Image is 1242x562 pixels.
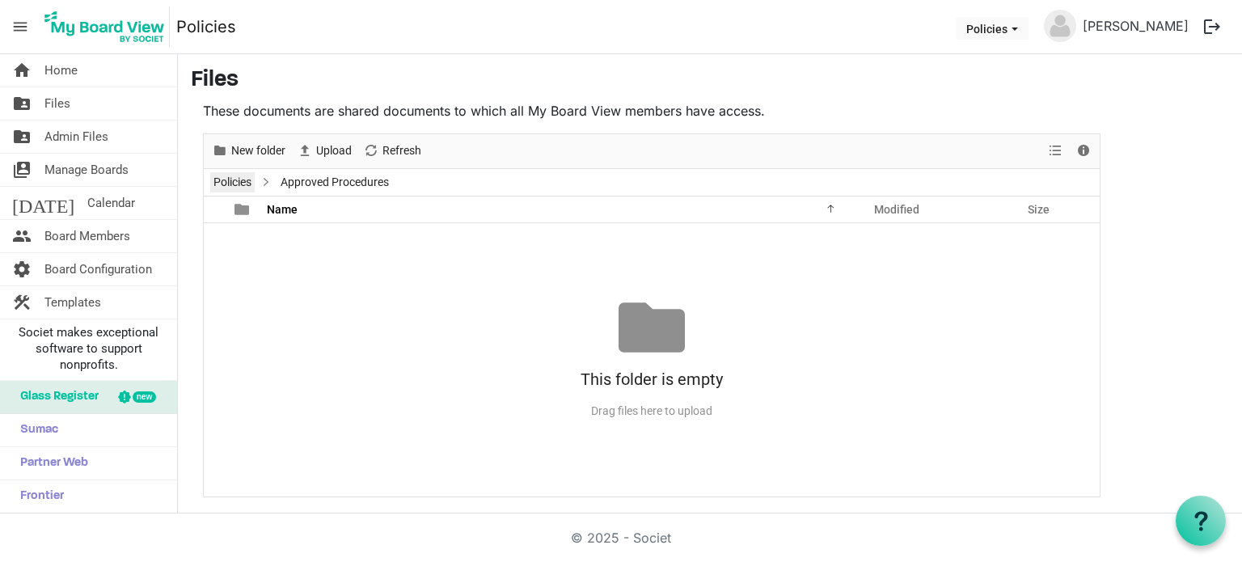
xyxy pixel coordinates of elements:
a: © 2025 - Societ [571,530,671,546]
div: New folder [206,134,291,168]
span: New folder [230,141,287,161]
span: construction [12,286,32,319]
span: menu [5,11,36,42]
span: Size [1028,203,1050,216]
span: Admin Files [44,120,108,153]
span: Approved Procedures [277,172,392,192]
span: home [12,54,32,87]
span: switch_account [12,154,32,186]
span: Societ makes exceptional software to support nonprofits. [7,324,170,373]
p: These documents are shared documents to which all My Board View members have access. [203,101,1100,120]
span: settings [12,253,32,285]
span: Templates [44,286,101,319]
span: Calendar [87,187,135,219]
span: Partner Web [12,447,88,480]
button: Refresh [361,141,425,161]
div: Drag files here to upload [204,398,1100,425]
button: New folder [209,141,289,161]
span: folder_shared [12,87,32,120]
div: new [133,391,156,403]
span: [DATE] [12,187,74,219]
span: Frontier [12,480,64,513]
button: logout [1195,10,1229,44]
span: Files [44,87,70,120]
img: My Board View Logo [40,6,170,47]
button: View dropdownbutton [1046,141,1065,161]
div: View [1042,134,1070,168]
span: Glass Register [12,381,99,413]
span: Sumac [12,414,58,446]
div: Details [1070,134,1097,168]
span: Refresh [381,141,423,161]
div: Refresh [357,134,427,168]
span: Board Members [44,220,130,252]
button: Policies dropdownbutton [956,17,1029,40]
a: [PERSON_NAME] [1076,10,1195,42]
span: people [12,220,32,252]
a: Policies [210,172,255,192]
img: no-profile-picture.svg [1044,10,1076,42]
button: Details [1073,141,1095,161]
span: Board Configuration [44,253,152,285]
span: Upload [315,141,353,161]
span: folder_shared [12,120,32,153]
span: Manage Boards [44,154,129,186]
span: Name [267,203,298,216]
h3: Files [191,67,1229,95]
div: This folder is empty [204,361,1100,398]
button: Upload [294,141,355,161]
a: Policies [176,11,236,43]
a: My Board View Logo [40,6,176,47]
span: Modified [874,203,919,216]
span: Home [44,54,78,87]
div: Upload [291,134,357,168]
